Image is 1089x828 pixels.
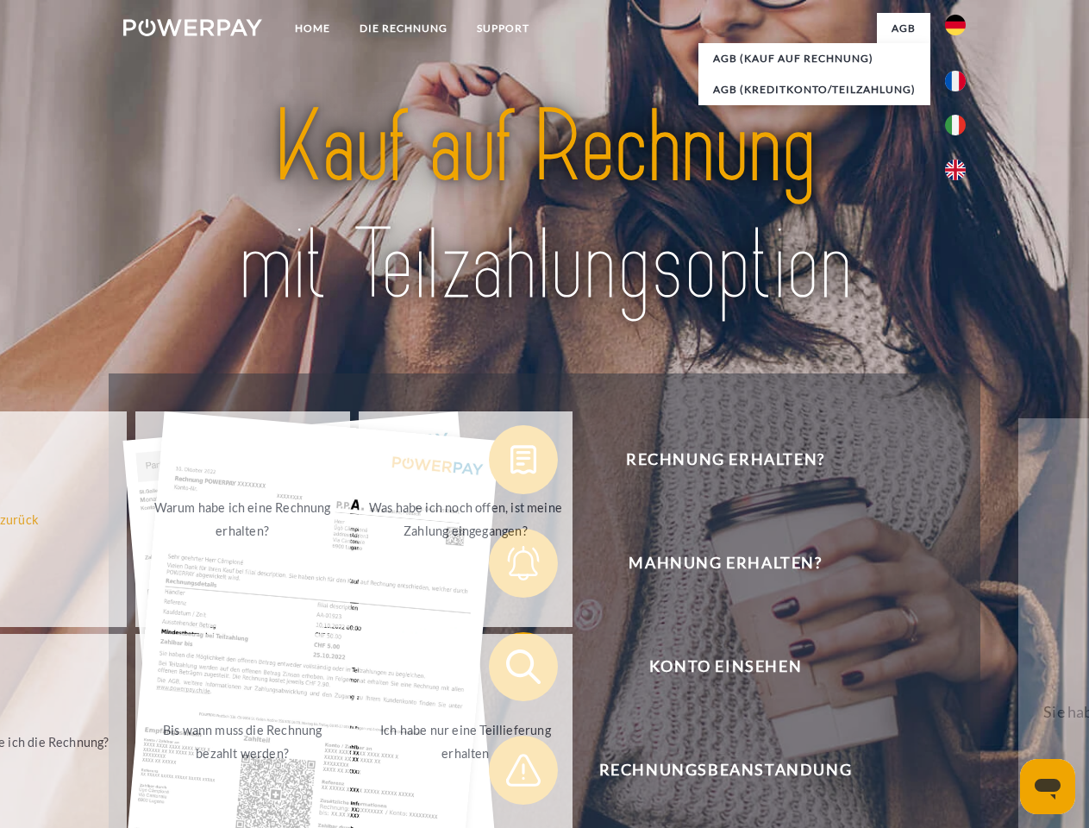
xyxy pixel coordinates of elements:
a: DIE RECHNUNG [345,13,462,44]
span: Konto einsehen [514,632,936,701]
a: Was habe ich noch offen, ist meine Zahlung eingegangen? [359,411,573,627]
div: Ich habe nur eine Teillieferung erhalten [369,718,563,765]
a: AGB (Kreditkonto/Teilzahlung) [698,74,930,105]
div: Was habe ich noch offen, ist meine Zahlung eingegangen? [369,496,563,543]
img: title-powerpay_de.svg [165,83,924,330]
button: Konto einsehen [489,632,937,701]
img: logo-powerpay-white.svg [123,19,262,36]
img: de [945,15,966,35]
img: fr [945,71,966,91]
iframe: Schaltfläche zum Öffnen des Messaging-Fensters [1020,759,1075,814]
img: it [945,115,966,135]
img: en [945,160,966,180]
a: agb [877,13,930,44]
div: Bis wann muss die Rechnung bezahlt werden? [146,718,340,765]
a: AGB (Kauf auf Rechnung) [698,43,930,74]
a: Home [280,13,345,44]
span: Rechnungsbeanstandung [514,736,936,805]
a: SUPPORT [462,13,544,44]
div: Warum habe ich eine Rechnung erhalten? [146,496,340,543]
button: Rechnungsbeanstandung [489,736,937,805]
